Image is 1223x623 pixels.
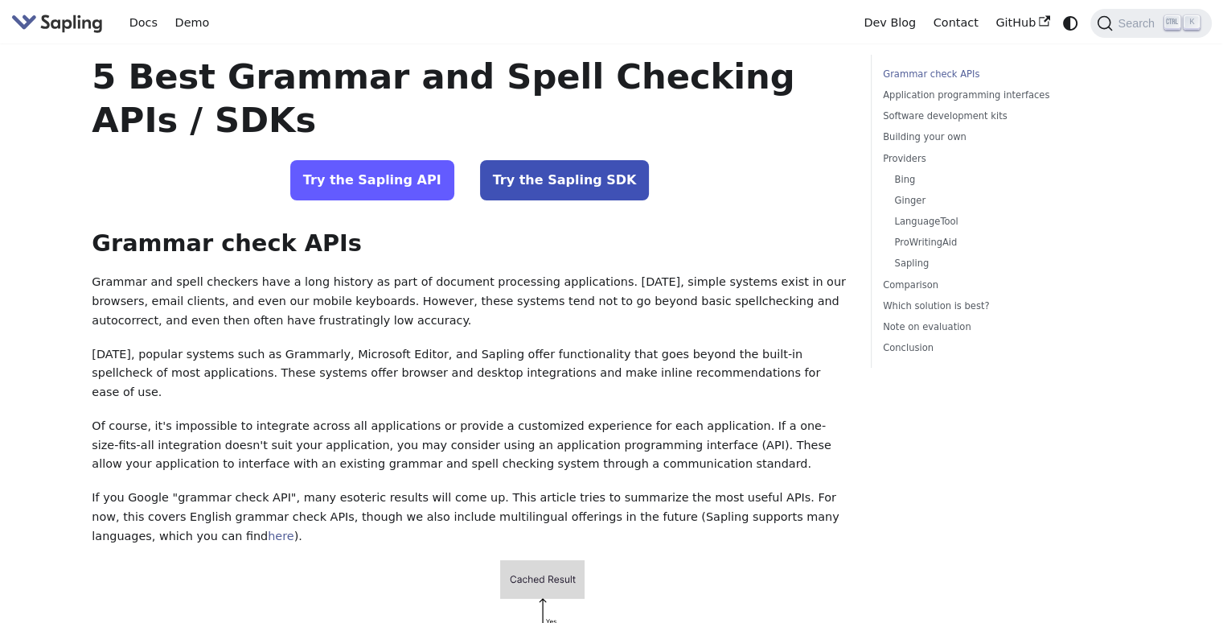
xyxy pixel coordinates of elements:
[1113,17,1164,30] span: Search
[290,160,454,200] a: Try the Sapling API
[883,340,1101,356] a: Conclusion
[11,11,109,35] a: Sapling.ai
[883,299,1101,314] a: Which solution is best?
[92,55,847,142] h1: 5 Best Grammar and Spell Checking APIs / SDKs
[894,193,1095,208] a: Ginger
[121,10,166,35] a: Docs
[987,10,1058,35] a: GitHub
[855,10,924,35] a: Dev Blog
[1090,9,1211,38] button: Search (Ctrl+K)
[92,229,847,258] h2: Grammar check APIs
[166,10,218,35] a: Demo
[894,235,1095,250] a: ProWritingAid
[894,172,1095,188] a: Bing
[92,417,847,474] p: Of course, it's impossible to integrate across all applications or provide a customized experienc...
[1184,15,1200,30] kbd: K
[883,130,1101,145] a: Building your own
[883,67,1101,82] a: Grammar check APIs
[883,109,1101,124] a: Software development kits
[268,530,293,543] a: here
[883,151,1101,167] a: Providers
[92,489,847,546] p: If you Google "grammar check API", many esoteric results will come up. This article tries to summ...
[92,273,847,330] p: Grammar and spell checkers have a long history as part of document processing applications. [DATE...
[480,160,650,200] a: Try the Sapling SDK
[883,278,1101,293] a: Comparison
[1059,11,1082,35] button: Switch between dark and light mode (currently system mode)
[894,214,1095,229] a: LanguageTool
[92,345,847,402] p: [DATE], popular systems such as Grammarly, Microsoft Editor, and Sapling offer functionality that...
[894,256,1095,271] a: Sapling
[11,11,103,35] img: Sapling.ai
[883,320,1101,335] a: Note on evaluation
[883,88,1101,103] a: Application programming interfaces
[925,10,987,35] a: Contact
